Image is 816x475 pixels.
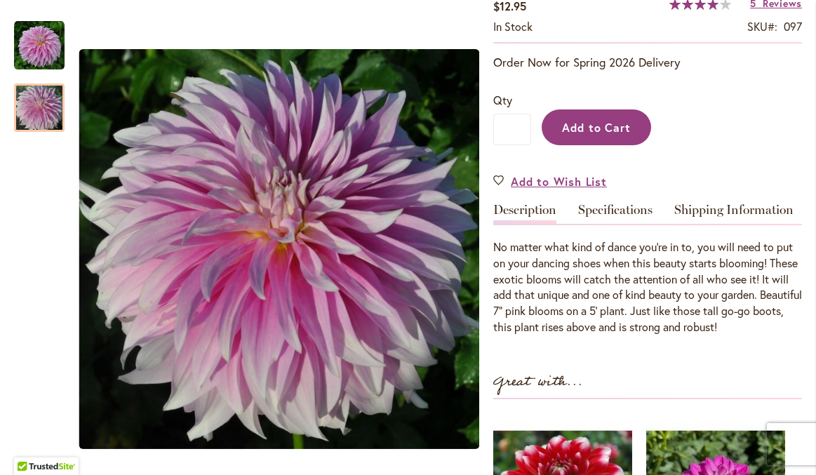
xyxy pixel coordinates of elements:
span: Add to Cart [562,120,631,135]
div: Dancin' Queen [14,69,65,132]
div: 097 [784,19,802,35]
span: In stock [493,19,533,34]
strong: Great with... [493,370,583,394]
div: No matter what kind of dance you’re in to, you will need to put on your dancing shoes when this b... [493,239,802,335]
strong: SKU [747,19,777,34]
div: Detailed Product Info [493,203,802,335]
iframe: Launch Accessibility Center [11,425,50,464]
div: Availability [493,19,533,35]
p: Order Now for Spring 2026 Delivery [493,54,802,71]
span: Qty [493,93,512,107]
a: Add to Wish List [493,173,607,189]
div: Dancin' Queen [14,7,79,69]
span: Add to Wish List [511,173,607,189]
button: Add to Cart [542,109,651,145]
img: Dancin' Queen [79,49,479,449]
a: Specifications [578,203,653,224]
a: Description [493,203,556,224]
img: Dancin' Queen [14,20,65,71]
a: Shipping Information [674,203,794,224]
